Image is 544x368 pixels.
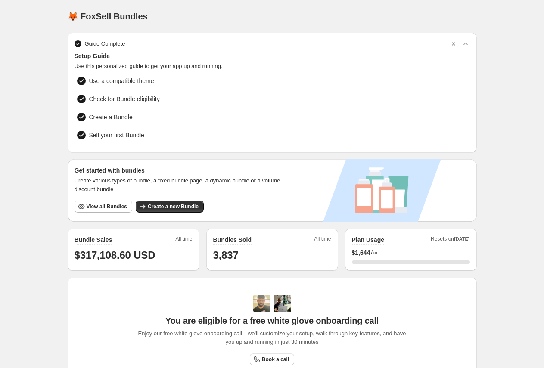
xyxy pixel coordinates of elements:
[89,95,160,103] span: Check for Bundle eligibility
[352,248,470,257] div: /
[175,235,192,245] span: All time
[148,203,199,210] span: Create a new Bundle
[314,235,331,245] span: All time
[373,249,377,256] span: ∞
[89,131,213,139] span: Sell your first Bundle
[87,203,127,210] span: View all Bundles
[89,77,154,85] span: Use a compatible theme
[253,295,270,312] img: Adi
[213,235,252,244] h2: Bundles Sold
[85,40,125,48] span: Guide Complete
[75,176,289,194] span: Create various types of bundle, a fixed bundle page, a dynamic bundle or a volume discount bundle
[134,329,410,346] span: Enjoy our free white glove onboarding call—we'll customize your setup, walk through key features,...
[165,315,379,326] span: You are eligible for a free white glove onboarding call
[262,356,289,363] span: Book a call
[136,201,204,213] button: Create a new Bundle
[75,166,289,175] h3: Get started with bundles
[431,235,470,245] span: Resets on
[75,235,112,244] h2: Bundle Sales
[75,201,132,213] button: View all Bundles
[75,62,470,71] span: Use this personalized guide to get your app up and running.
[89,113,133,121] span: Create a Bundle
[250,353,294,365] a: Book a call
[75,52,470,60] span: Setup Guide
[352,235,384,244] h2: Plan Usage
[352,248,370,257] span: $ 1,644
[68,11,148,22] h1: 🦊 FoxSell Bundles
[274,295,291,312] img: Prakhar
[213,248,331,262] h1: 3,837
[454,236,469,241] span: [DATE]
[75,248,193,262] h1: $317,108.60 USD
